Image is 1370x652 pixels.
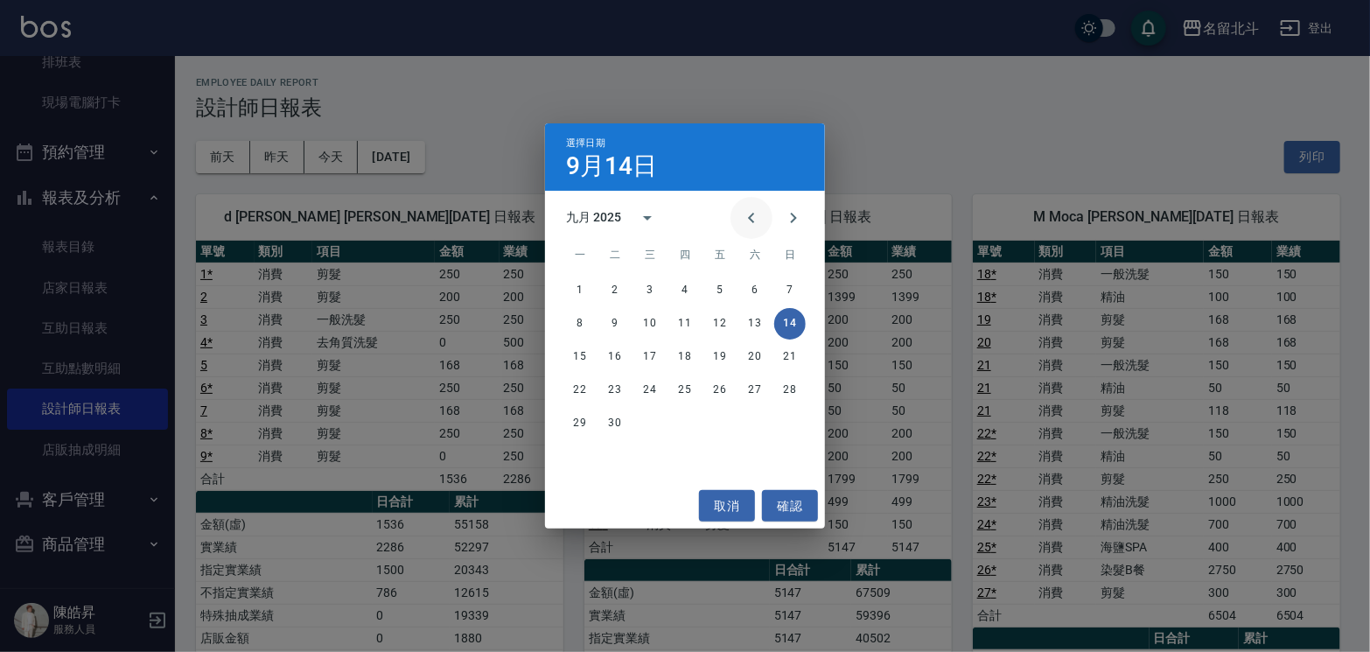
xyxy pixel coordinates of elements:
h4: 9月14日 [566,156,657,177]
button: 9 [599,308,631,340]
button: 確認 [762,490,818,522]
button: 30 [599,408,631,439]
span: 星期五 [704,238,736,273]
button: 26 [704,375,736,406]
span: 星期四 [669,238,701,273]
span: 星期六 [739,238,771,273]
button: 10 [634,308,666,340]
button: 取消 [699,490,755,522]
button: 13 [739,308,771,340]
button: 7 [774,275,806,306]
button: calendar view is open, switch to year view [626,197,668,239]
button: 1 [564,275,596,306]
span: 星期一 [564,238,596,273]
button: 16 [599,341,631,373]
span: 選擇日期 [566,137,605,149]
span: 星期三 [634,238,666,273]
button: 5 [704,275,736,306]
button: 19 [704,341,736,373]
button: 4 [669,275,701,306]
button: 14 [774,308,806,340]
button: 6 [739,275,771,306]
span: 星期日 [774,238,806,273]
button: 12 [704,308,736,340]
button: 20 [739,341,771,373]
span: 星期二 [599,238,631,273]
button: 23 [599,375,631,406]
button: 29 [564,408,596,439]
button: 28 [774,375,806,406]
button: 21 [774,341,806,373]
button: 27 [739,375,771,406]
button: 2 [599,275,631,306]
button: Previous month [730,197,772,239]
button: 24 [634,375,666,406]
div: 九月 2025 [566,208,621,227]
button: 22 [564,375,596,406]
button: Next month [772,197,814,239]
button: 25 [669,375,701,406]
button: 17 [634,341,666,373]
button: 8 [564,308,596,340]
button: 18 [669,341,701,373]
button: 11 [669,308,701,340]
button: 3 [634,275,666,306]
button: 15 [564,341,596,373]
